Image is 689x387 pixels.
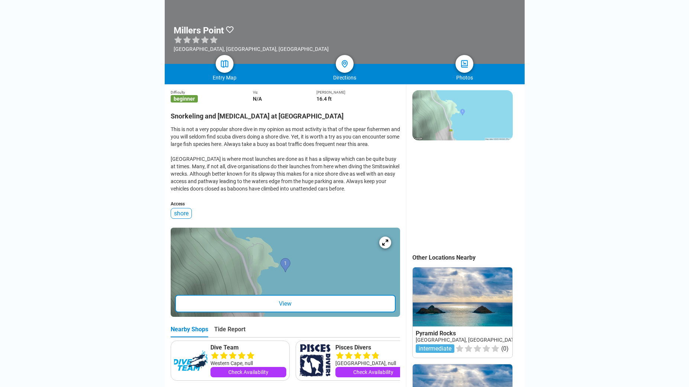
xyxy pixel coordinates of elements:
div: Viz [253,90,316,94]
img: Dive Team [174,344,207,377]
iframe: Advertisement [412,148,512,241]
img: map [220,59,229,68]
div: 16.4 ft [316,96,400,102]
div: Photos [405,75,525,81]
div: N/A [253,96,316,102]
div: View [175,295,396,312]
div: [GEOGRAPHIC_DATA], [GEOGRAPHIC_DATA], [GEOGRAPHIC_DATA] [174,46,329,52]
h1: Millers Point [174,25,224,36]
a: Dive Team [210,344,286,351]
a: Pisces Divers [335,344,411,351]
div: Western Cape, null [210,360,286,367]
div: This is not a very popular shore dive in my opinion as most activity is that of the spear fisherm... [171,126,400,192]
div: Tide Report [214,326,245,337]
div: shore [171,208,192,219]
a: map [216,55,234,73]
a: Check Availability [210,367,286,377]
span: beginner [171,95,198,103]
a: entry mapView [171,228,400,317]
div: Difficulty [171,90,253,94]
div: Nearby Shops [171,326,208,337]
div: Other Locations Nearby [412,254,529,261]
div: Directions [284,75,405,81]
div: [GEOGRAPHIC_DATA], null [335,360,411,367]
a: Check Availability [335,367,411,377]
h2: Snorkeling and [MEDICAL_DATA] at [GEOGRAPHIC_DATA] [171,108,400,120]
img: staticmap [412,90,513,140]
div: Access [171,201,400,206]
img: photos [460,59,469,68]
img: Pisces Divers [299,344,332,377]
div: [PERSON_NAME] [316,90,400,94]
a: photos [455,55,473,73]
div: Entry Map [165,75,285,81]
img: directions [340,59,349,68]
